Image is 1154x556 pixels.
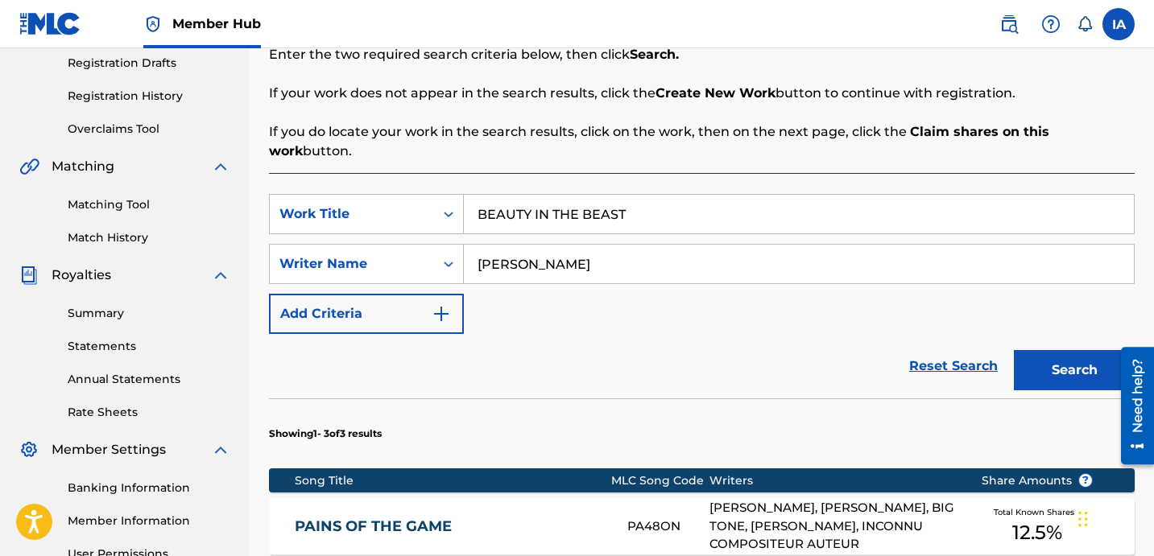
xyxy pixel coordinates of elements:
[269,45,1135,64] p: Enter the two required search criteria below, then click
[1035,8,1067,40] div: Help
[1078,495,1088,543] div: Drag
[68,480,230,496] a: Banking Information
[994,506,1081,518] span: Total Known Shares
[1073,479,1154,556] iframe: Chat Widget
[269,426,382,441] p: Showing 1 - 3 of 3 results
[1012,518,1062,547] span: 12.5 %
[68,371,230,388] a: Annual Statements
[269,194,1135,398] form: Search Form
[68,305,230,322] a: Summary
[52,440,166,459] span: Member Settings
[143,14,163,34] img: Top Rightsholder
[1102,8,1135,40] div: User Menu
[19,266,39,285] img: Royalties
[1109,340,1154,470] iframe: Resource Center
[172,14,261,33] span: Member Hub
[709,472,956,489] div: Writers
[211,157,230,176] img: expand
[269,294,464,334] button: Add Criteria
[269,84,1135,103] p: If your work does not appear in the search results, click the button to continue with registration.
[1077,16,1093,32] div: Notifications
[211,266,230,285] img: expand
[52,266,111,285] span: Royalties
[68,229,230,246] a: Match History
[1041,14,1061,34] img: help
[982,472,1093,489] span: Share Amounts
[611,472,710,489] div: MLC Song Code
[68,338,230,355] a: Statements
[68,88,230,105] a: Registration History
[993,8,1025,40] a: Public Search
[1014,350,1135,390] button: Search
[1079,474,1092,487] span: ?
[295,517,606,536] a: PAINS OF THE GAME
[656,85,776,101] strong: Create New Work
[211,440,230,459] img: expand
[432,304,451,323] img: 9d2ae6d4665cec9f34b9.svg
[19,157,39,176] img: Matching
[709,499,956,554] div: [PERSON_NAME], [PERSON_NAME], BIG TONE, [PERSON_NAME], INCONNU COMPOSITEUR AUTEUR
[52,157,114,176] span: Matching
[19,440,39,459] img: Member Settings
[68,55,230,72] a: Registration Drafts
[19,12,81,35] img: MLC Logo
[68,404,230,421] a: Rate Sheets
[295,472,610,489] div: Song Title
[901,348,1006,384] a: Reset Search
[68,196,230,213] a: Matching Tool
[627,517,709,536] div: PA48ON
[279,254,424,274] div: Writer Name
[269,122,1135,161] p: If you do locate your work in the search results, click on the work, then on the next page, click...
[68,121,230,138] a: Overclaims Tool
[279,204,424,224] div: Work Title
[68,513,230,529] a: Member Information
[999,14,1019,34] img: search
[630,47,679,62] strong: Search.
